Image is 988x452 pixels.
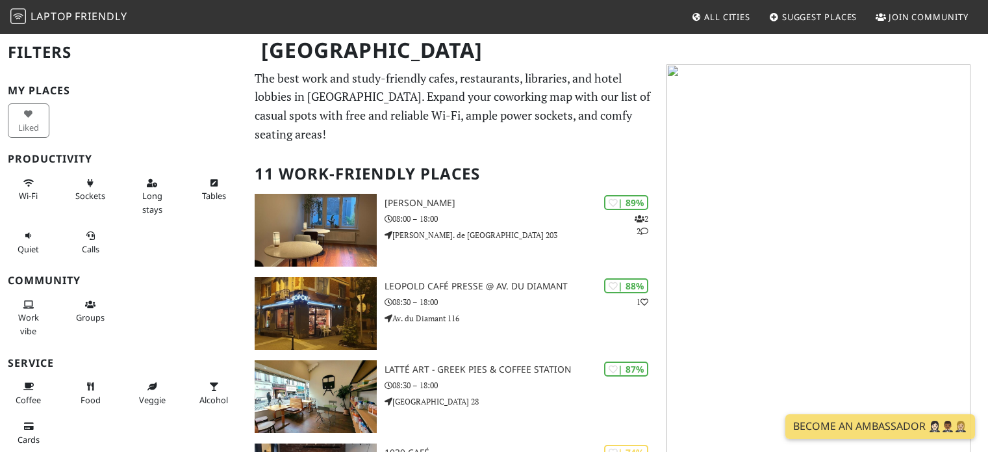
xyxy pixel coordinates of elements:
[385,296,659,308] p: 08:30 – 18:00
[8,357,239,369] h3: Service
[247,277,659,350] a: Leopold Café Presse @ Av. du Diamant | 88% 1 Leopold Café Presse @ Av. du Diamant 08:30 – 18:00 A...
[8,172,49,207] button: Wi-Fi
[19,190,38,202] span: Stable Wi-Fi
[8,274,239,287] h3: Community
[255,154,651,194] h2: 11 Work-Friendly Places
[604,278,648,293] div: | 88%
[704,11,750,23] span: All Cities
[255,69,651,144] p: The best work and study-friendly cafes, restaurants, libraries, and hotel lobbies in [GEOGRAPHIC_...
[782,11,857,23] span: Suggest Places
[18,243,39,255] span: Quiet
[139,394,166,406] span: Veggie
[385,312,659,325] p: Av. du Diamant 116
[251,33,656,68] h1: [GEOGRAPHIC_DATA]
[10,8,26,24] img: LaptopFriendly
[75,190,105,202] span: Power sockets
[385,281,659,292] h3: Leopold Café Presse @ Av. du Diamant
[8,225,49,259] button: Quiet
[686,5,755,29] a: All Cities
[76,312,105,323] span: Group tables
[81,394,101,406] span: Food
[247,194,659,267] a: Jackie | 89% 22 [PERSON_NAME] 08:00 – 18:00 [PERSON_NAME]. de [GEOGRAPHIC_DATA] 203
[16,394,41,406] span: Coffee
[604,362,648,377] div: | 87%
[8,294,49,341] button: Work vibe
[131,172,173,220] button: Long stays
[635,213,648,237] p: 2 2
[199,394,228,406] span: Alcohol
[131,376,173,410] button: Veggie
[70,172,111,207] button: Sockets
[10,6,127,29] a: LaptopFriendly LaptopFriendly
[82,243,99,255] span: Video/audio calls
[18,434,40,445] span: Credit cards
[889,11,969,23] span: Join Community
[193,172,234,207] button: Tables
[193,376,234,410] button: Alcohol
[255,194,376,267] img: Jackie
[385,198,659,209] h3: [PERSON_NAME]
[75,9,127,23] span: Friendly
[764,5,863,29] a: Suggest Places
[785,414,975,439] a: Become an Ambassador 🤵🏻‍♀️🤵🏾‍♂️🤵🏼‍♀️
[385,395,659,408] p: [GEOGRAPHIC_DATA] 28
[870,5,974,29] a: Join Community
[142,190,162,215] span: Long stays
[31,9,73,23] span: Laptop
[255,360,376,433] img: Latté Art - Greek Pies & Coffee Station
[18,312,39,336] span: People working
[255,277,376,350] img: Leopold Café Presse @ Av. du Diamant
[8,376,49,410] button: Coffee
[70,376,111,410] button: Food
[202,190,226,202] span: Work-friendly tables
[385,229,659,241] p: [PERSON_NAME]. de [GEOGRAPHIC_DATA] 203
[70,294,111,328] button: Groups
[247,360,659,433] a: Latté Art - Greek Pies & Coffee Station | 87% Latté Art - Greek Pies & Coffee Station 08:30 – 18:...
[385,379,659,392] p: 08:30 – 18:00
[385,364,659,375] h3: Latté Art - Greek Pies & Coffee Station
[385,213,659,225] p: 08:00 – 18:00
[70,225,111,259] button: Calls
[604,195,648,210] div: | 89%
[637,296,648,308] p: 1
[8,85,239,97] h3: My Places
[8,33,239,72] h2: Filters
[8,416,49,450] button: Cards
[8,153,239,165] h3: Productivity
